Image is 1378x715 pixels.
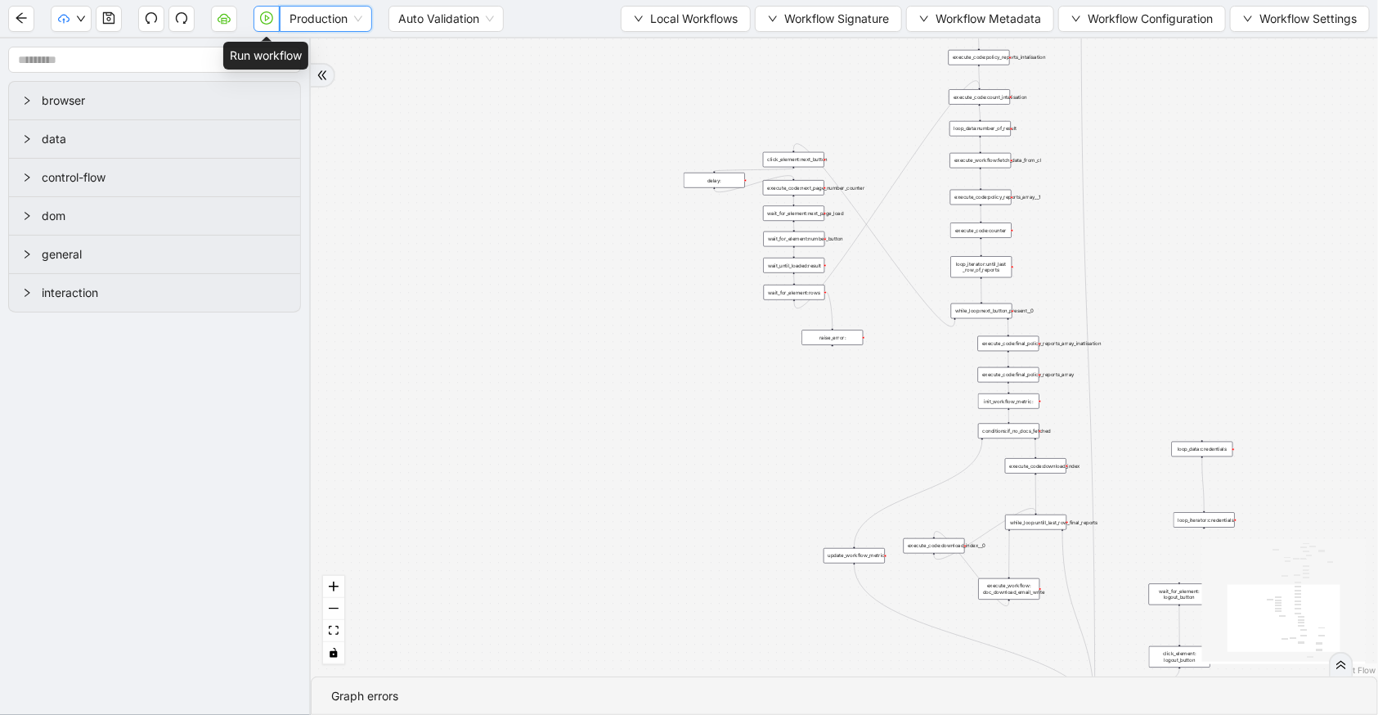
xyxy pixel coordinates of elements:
[22,173,32,182] span: right
[904,538,965,554] div: execute_code:download_index__0
[9,120,300,158] div: data
[42,130,287,148] span: data
[978,367,1039,383] div: execute_code:final_policy_reports_array
[1230,6,1370,32] button: downWorkflow Settings
[951,304,1012,319] div: while_loop:next_button_present__0
[950,223,1012,238] div: execute_code:counter
[684,173,745,188] div: delay:
[979,66,980,88] g: Edge from execute_code:policy_reports_intalisation to execute_code:count_intalisation
[784,10,889,28] span: Workflow Signature
[1005,515,1066,530] div: while_loop:untill_last_row_final_reports
[949,89,1010,105] div: execute_code:count_intalisation
[8,6,34,32] button: arrow-left
[316,70,328,81] span: double-right
[9,274,300,312] div: interaction
[980,106,981,119] g: Edge from execute_code:count_intalisation to loop_data:number_of_result
[978,336,1039,352] div: execute_code:final_policy_reports_array_inatlisation
[950,190,1012,205] div: execute_code:policy_reports_array__1
[951,256,1012,277] div: loop_iterator:until_last _row_of_reports
[978,393,1039,408] div: init_workflow_metric:
[1149,584,1210,605] div: wait_for_element: logout_button
[824,548,885,564] div: update_workflow_metric:
[715,176,794,192] g: Edge from delay: to execute_code:next_page_number_counter
[323,642,344,664] button: toggle interactivity
[323,576,344,598] button: zoom in
[145,11,158,25] span: undo
[223,42,308,70] div: Run workflow
[42,92,287,110] span: browser
[621,6,751,32] button: downLocal Workflows
[1259,10,1357,28] span: Workflow Settings
[763,152,824,168] div: click_element:next_button
[978,424,1039,439] div: conditions:if_no_docs_fetched
[9,82,300,119] div: browser
[650,10,738,28] span: Local Workflows
[979,29,980,48] g: Edge from execute_workflow:fetch_last_run_date_from_google_sheet to execute_code:policy_reports_i...
[42,245,287,263] span: general
[1005,458,1066,474] div: execute_code:download_index
[1149,646,1210,668] div: click_element: logout_button
[979,578,1040,600] div: execute_workflow: doc_download_email_write
[1243,14,1253,24] span: down
[936,10,1041,28] span: Workflow Metadata
[949,121,1011,137] div: loop_data:number_of_result
[76,14,86,24] span: down
[323,598,344,620] button: zoom out
[58,13,70,25] span: cloud-upload
[1335,659,1347,671] span: double-right
[1333,665,1376,675] a: React Flow attribution
[802,330,864,345] div: raise_error:plus-circle
[919,14,929,24] span: down
[1202,458,1204,510] g: Edge from loop_data:credentials to loop_iterator:credentials
[763,180,824,196] div: execute_code:next_page_number_counter
[22,250,32,259] span: right
[764,232,825,247] div: wait_for_element:number_button
[794,144,955,326] g: Edge from while_loop:next_button_present__0 to click_element:next_button
[1172,442,1233,457] div: loop_data:credentials
[168,6,195,32] button: redo
[934,509,1036,560] g: Edge from execute_code:download_index__0 to while_loop:untill_last_row_final_reports
[827,292,833,328] g: Edge from wait_for_element:rows to raise_error:
[102,11,115,25] span: save
[9,236,300,273] div: general
[855,440,983,546] g: Edge from conditions:if_no_docs_fetched to update_workflow_metric:
[22,211,32,221] span: right
[42,284,287,302] span: interaction
[9,159,300,196] div: control-flow
[764,285,825,300] div: wait_for_element:rows
[634,14,644,24] span: down
[96,6,122,32] button: save
[755,6,902,32] button: downWorkflow Signature
[794,81,980,308] g: Edge from wait_for_element:rows to execute_code:count_intalisation
[715,169,794,171] g: Edge from click_element:next_button to delay:
[949,50,1010,65] div: execute_code:policy_reports_intalisation
[1174,512,1235,528] div: loop_iterator:credentials
[22,288,32,298] span: right
[175,11,188,25] span: redo
[828,351,838,362] span: plus-circle
[768,14,778,24] span: down
[398,7,494,31] span: Auto Validation
[763,206,824,222] div: wait_for_element:next_page_load
[1058,6,1226,32] button: downWorkflow Configuration
[802,330,864,345] div: raise_error:
[950,153,1012,169] div: execute_workflow:fetch_data_from_cl
[323,620,344,642] button: fit view
[260,11,273,25] span: play-circle
[22,96,32,106] span: right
